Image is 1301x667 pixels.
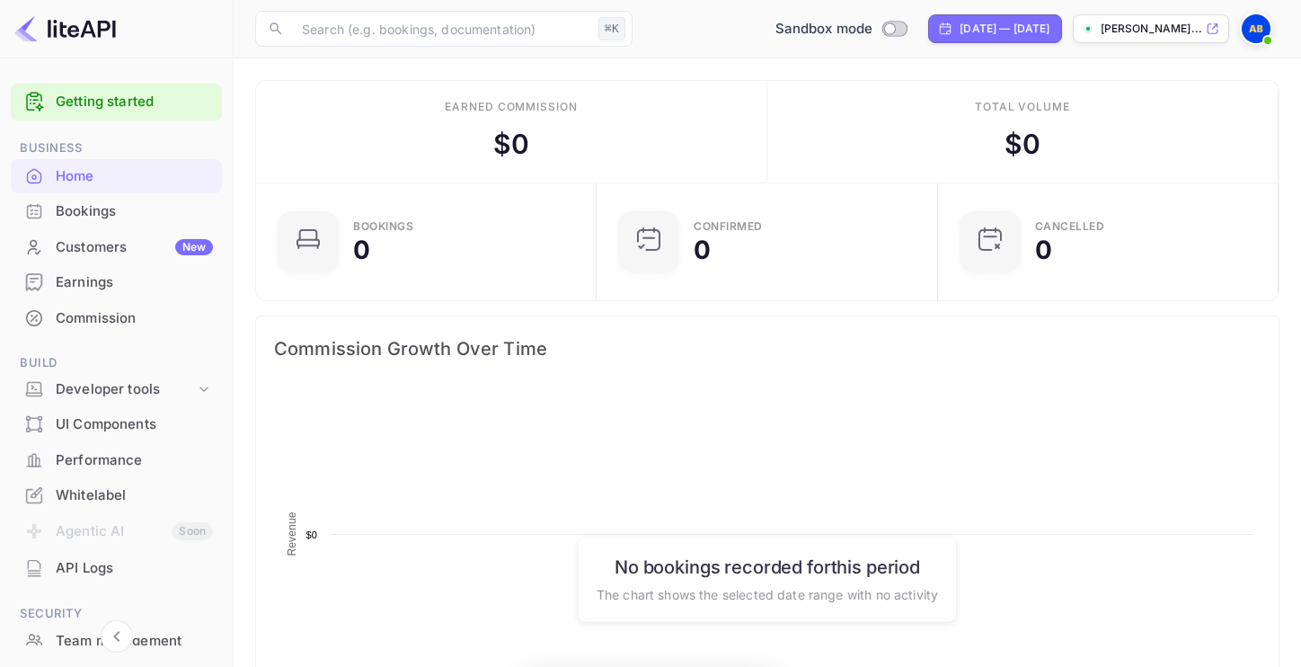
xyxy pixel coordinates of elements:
[101,620,133,653] button: Collapse navigation
[768,19,915,40] div: Switch to Production mode
[11,624,222,657] a: Team management
[14,14,116,43] img: LiteAPI logo
[11,159,222,192] a: Home
[56,485,213,506] div: Whitelabel
[11,265,222,298] a: Earnings
[11,551,222,586] div: API Logs
[56,558,213,579] div: API Logs
[11,301,222,336] div: Commission
[597,556,938,577] h6: No bookings recorded for this period
[694,221,763,232] div: Confirmed
[56,272,213,293] div: Earnings
[56,92,213,112] a: Getting started
[11,374,222,405] div: Developer tools
[775,19,873,40] span: Sandbox mode
[11,551,222,584] a: API Logs
[1005,124,1040,165] div: $ 0
[56,379,195,400] div: Developer tools
[56,237,213,258] div: Customers
[274,334,1261,363] span: Commission Growth Over Time
[11,604,222,624] span: Security
[353,237,370,262] div: 0
[1101,21,1202,37] p: [PERSON_NAME]...
[445,99,578,115] div: Earned commission
[928,14,1061,43] div: Click to change the date range period
[597,584,938,603] p: The chart shows the selected date range with no activity
[1035,237,1052,262] div: 0
[286,511,298,556] text: Revenue
[56,308,213,329] div: Commission
[975,99,1071,115] div: Total volume
[11,443,222,476] a: Performance
[11,624,222,659] div: Team management
[56,166,213,187] div: Home
[960,21,1049,37] div: [DATE] — [DATE]
[11,230,222,263] a: CustomersNew
[305,529,317,540] text: $0
[598,17,625,40] div: ⌘K
[11,84,222,120] div: Getting started
[56,450,213,471] div: Performance
[1242,14,1270,43] img: Abdellah Benomar
[291,11,591,47] input: Search (e.g. bookings, documentation)
[11,478,222,513] div: Whitelabel
[11,194,222,229] div: Bookings
[11,443,222,478] div: Performance
[11,159,222,194] div: Home
[694,237,711,262] div: 0
[353,221,413,232] div: Bookings
[11,230,222,265] div: CustomersNew
[11,353,222,373] span: Build
[56,414,213,435] div: UI Components
[493,124,529,165] div: $ 0
[175,239,213,255] div: New
[11,194,222,227] a: Bookings
[56,631,213,652] div: Team management
[11,407,222,440] a: UI Components
[1035,221,1105,232] div: CANCELLED
[11,265,222,300] div: Earnings
[11,138,222,158] span: Business
[11,407,222,442] div: UI Components
[11,301,222,334] a: Commission
[11,478,222,511] a: Whitelabel
[56,201,213,222] div: Bookings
